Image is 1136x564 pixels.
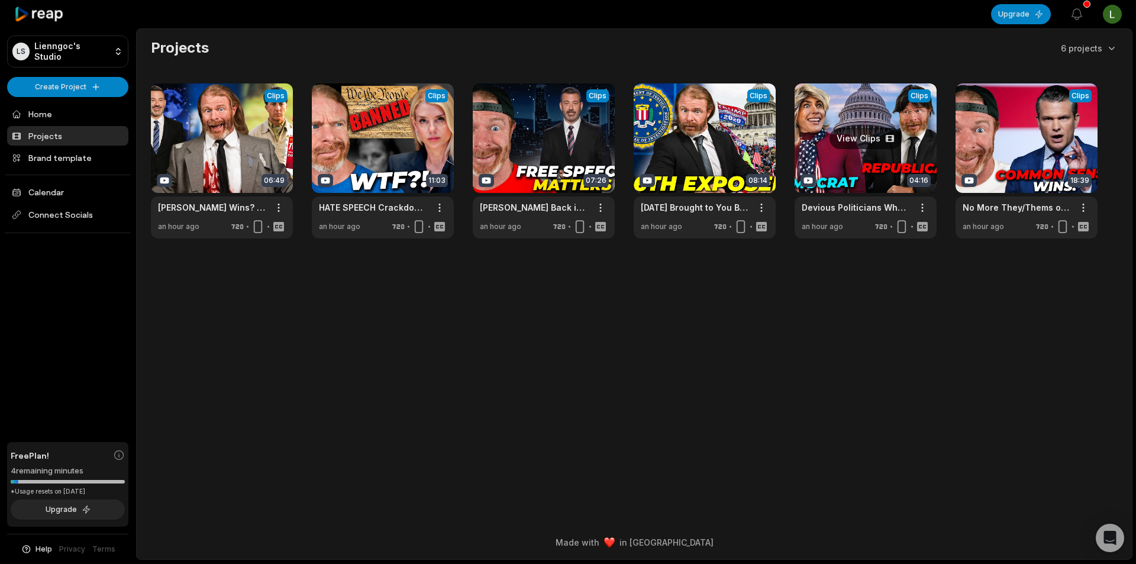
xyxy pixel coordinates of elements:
[7,182,128,202] a: Calendar
[7,126,128,146] a: Projects
[11,465,125,477] div: 4 remaining minutes
[963,201,1072,214] a: No More They/Thems or Fat Generals!
[158,201,267,214] a: [PERSON_NAME] Wins? And Unfortunate [MEDICAL_DATA] Breakthrough!
[11,449,49,462] span: Free Plan!
[480,201,589,214] a: [PERSON_NAME] Back is ACTUALLY Good!
[604,537,615,548] img: heart emoji
[12,43,30,60] div: LS
[92,544,115,555] a: Terms
[34,41,109,62] p: Lienngoc's Studio
[7,148,128,167] a: Brand template
[7,104,128,124] a: Home
[147,536,1121,549] div: Made with in [GEOGRAPHIC_DATA]
[21,544,52,555] button: Help
[11,499,125,520] button: Upgrade
[1096,524,1124,552] div: Open Intercom Messenger
[11,487,125,496] div: *Usage resets on [DATE]
[1061,42,1118,54] button: 6 projects
[991,4,1051,24] button: Upgrade
[319,201,428,214] a: HATE SPEECH Crackdown? WTF [PERSON_NAME]!
[641,201,750,214] a: [DATE] Brought to You By the FBI
[59,544,85,555] a: Privacy
[7,204,128,225] span: Connect Socials
[151,38,209,57] h2: Projects
[802,201,911,214] a: Devious Politicians Who Serve the Same MASTER
[7,77,128,97] button: Create Project
[35,544,52,555] span: Help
